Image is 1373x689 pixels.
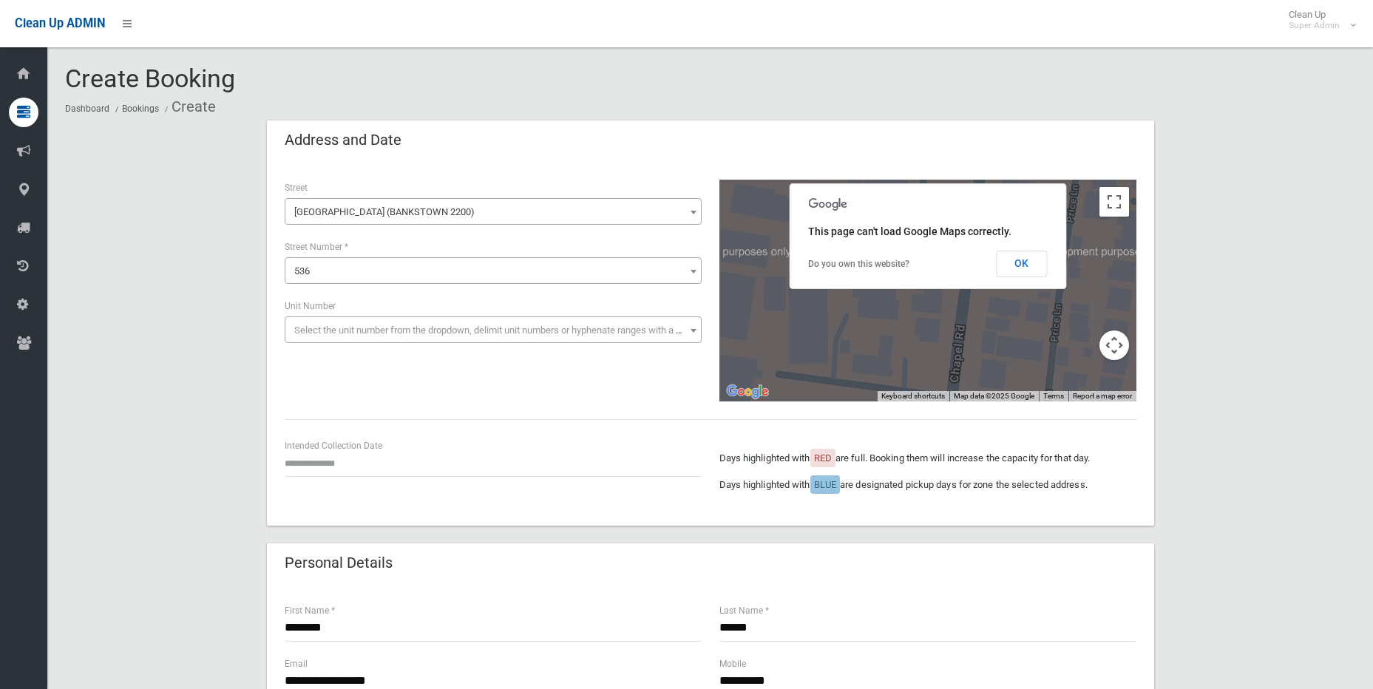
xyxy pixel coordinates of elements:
span: 536 [294,265,310,276]
header: Personal Details [267,549,410,577]
button: Toggle fullscreen view [1099,187,1129,217]
img: Google [723,382,772,401]
span: BLUE [814,479,836,490]
a: Do you own this website? [808,259,909,269]
span: Chapel Road (BANKSTOWN 2200) [285,198,702,225]
header: Address and Date [267,126,419,155]
a: Bookings [122,103,159,114]
span: 536 [288,261,698,282]
span: Select the unit number from the dropdown, delimit unit numbers or hyphenate ranges with a comma [294,325,708,336]
span: RED [814,452,832,464]
span: 536 [285,257,702,284]
button: Map camera controls [1099,330,1129,360]
a: Dashboard [65,103,109,114]
span: Chapel Road (BANKSTOWN 2200) [288,202,698,223]
a: Terms (opens in new tab) [1043,392,1064,400]
a: Report a map error [1073,392,1132,400]
li: Create [161,93,216,121]
button: OK [996,251,1047,277]
a: Open this area in Google Maps (opens a new window) [723,382,772,401]
p: Days highlighted with are full. Booking them will increase the capacity for that day. [719,449,1136,467]
span: This page can't load Google Maps correctly. [808,225,1011,237]
span: Clean Up [1281,9,1355,31]
span: Create Booking [65,64,235,93]
button: Keyboard shortcuts [881,391,945,401]
span: Clean Up ADMIN [15,16,105,30]
small: Super Admin [1289,20,1340,31]
p: Days highlighted with are designated pickup days for zone the selected address. [719,476,1136,494]
span: Map data ©2025 Google [954,392,1034,400]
